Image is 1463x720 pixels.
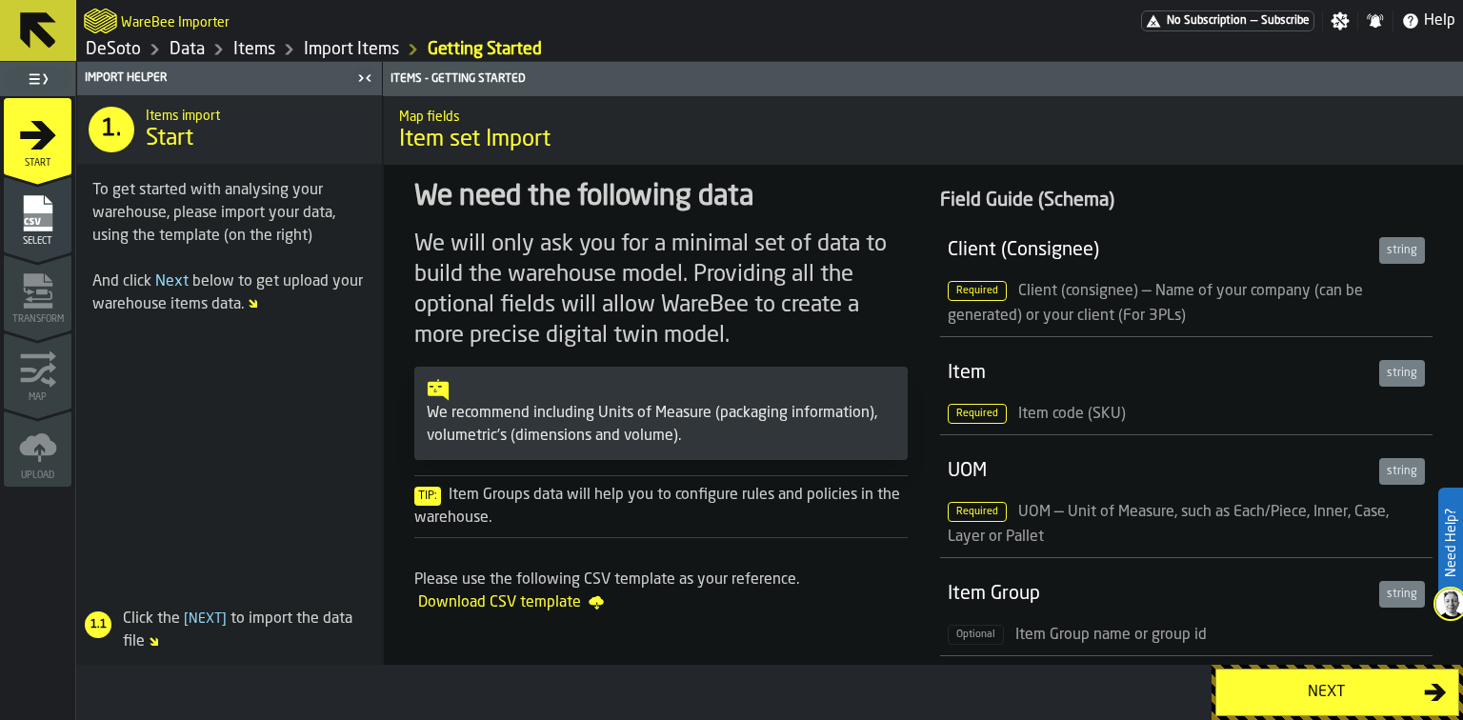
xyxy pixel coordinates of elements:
span: Map [4,392,71,403]
a: link-to-/wh/i/53489ce4-9a4e-4130-9411-87a947849922/import/items [428,39,542,60]
div: We will only ask you for a minimal set of data to build the warehouse model. Providing all the op... [414,230,908,351]
span: Item set Import [399,125,1448,155]
span: Item code (SKU) [1018,407,1126,422]
div: UOM [948,458,1373,485]
h2: Sub Title [121,11,230,30]
h2: Sub Title [146,105,367,124]
span: No Subscription [1167,14,1247,28]
span: Please use the following CSV template as your reference. [414,572,799,588]
span: Tip: [414,487,441,506]
div: title-Item set Import [384,96,1463,165]
div: 1. [89,107,134,152]
nav: Breadcrumb [84,38,770,61]
span: Subscribe [1261,14,1310,28]
div: Click the to import the data file [77,608,374,653]
div: To get started with analysing your warehouse, please import your data, using the template (on the... [92,179,367,248]
span: Help [1424,10,1455,32]
span: Upload [4,470,71,481]
li: menu Transform [4,254,71,330]
label: button-toggle-Close me [351,67,378,90]
div: title-Start [77,95,382,164]
label: button-toggle-Help [1393,10,1463,32]
a: link-to-/wh/i/53489ce4-9a4e-4130-9411-87a947849922/data [170,39,205,60]
span: 1.1 [86,618,110,631]
li: menu Start [4,98,71,174]
h2: Sub Title [399,106,1448,125]
span: Transform [4,314,71,325]
div: string [1379,237,1425,264]
label: button-toggle-Settings [1323,11,1357,30]
div: Next [1228,681,1424,704]
span: Download CSV template [418,591,604,614]
a: Download CSV template [418,591,604,616]
li: menu Select [4,176,71,252]
a: link-to-/wh/i/53489ce4-9a4e-4130-9411-87a947849922/pricing/ [1141,10,1314,31]
div: string [1379,360,1425,387]
span: Client (consignee) — Name of your company (can be generated) or your client (For 3PLs) [948,284,1363,324]
div: Item Groups data will help you to configure rules and policies in the warehouse. [414,484,908,530]
div: string [1379,458,1425,485]
li: menu Map [4,332,71,409]
div: Import Helper [81,71,351,85]
div: We need the following data [414,180,908,214]
span: UOM — Unit of Measure, such as Each/Piece, Inner, Case, Layer or Pallet [948,505,1389,545]
div: And click below to get upload your warehouse items data. [92,270,367,316]
div: Client (Consignee) [948,237,1373,264]
li: menu Upload [4,410,71,487]
span: Start [4,158,71,169]
span: Optional [948,625,1004,645]
span: — [1251,14,1257,28]
header: Items - Getting Started [383,62,1463,96]
span: Select [4,236,71,247]
button: button-Next [1215,669,1459,716]
label: button-toggle-Notifications [1358,11,1393,30]
header: Import Helper [77,62,382,95]
span: Required [948,281,1007,301]
a: logo-header [84,4,117,38]
span: ] [222,612,227,626]
a: link-to-/wh/i/53489ce4-9a4e-4130-9411-87a947849922 [86,39,141,60]
span: Item Group name or group id [1015,628,1207,643]
span: Next [155,274,189,290]
div: Items - Getting Started [387,72,1459,86]
div: Item Group [948,581,1373,608]
div: We recommend including Units of Measure (packaging information), volumetric's (dimensions and vol... [427,402,895,448]
label: Need Help? [1440,490,1461,596]
label: button-toggle-Toggle Full Menu [4,66,71,92]
span: [ [184,612,189,626]
div: Menu Subscription [1141,10,1314,31]
span: Required [948,404,1007,424]
span: Next [180,612,230,626]
a: link-to-/wh/i/53489ce4-9a4e-4130-9411-87a947849922/import/items/ [304,39,399,60]
a: link-to-/wh/i/53489ce4-9a4e-4130-9411-87a947849922/data/items/ [233,39,275,60]
span: Start [146,124,193,154]
div: Item [948,360,1373,387]
div: string [1379,581,1425,608]
span: Required [948,502,1007,522]
div: Field Guide (Schema) [940,188,1433,214]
